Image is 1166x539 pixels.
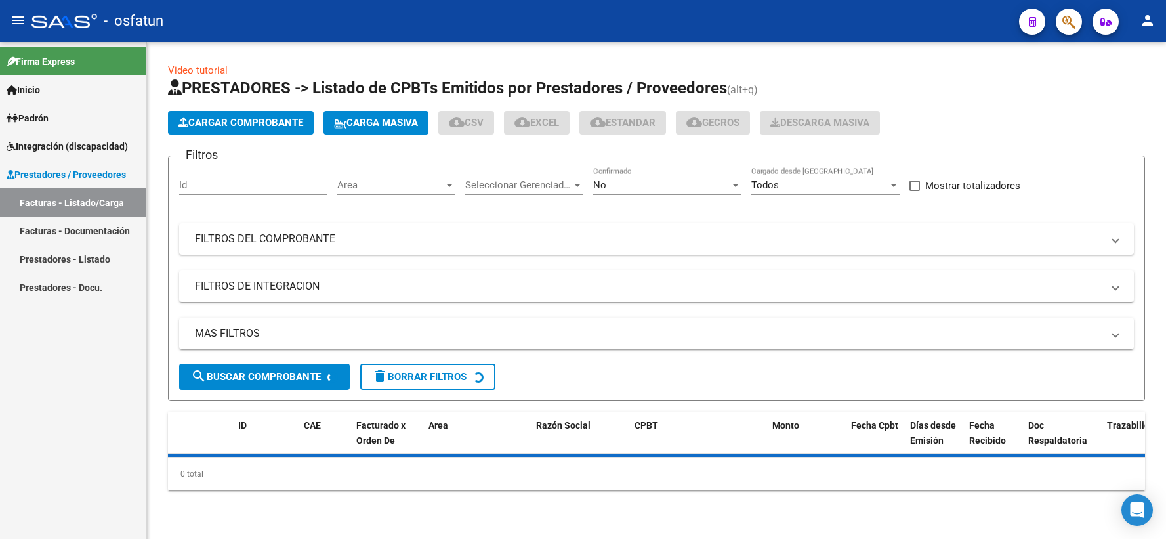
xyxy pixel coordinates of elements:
datatable-header-cell: CAE [299,412,351,469]
datatable-header-cell: ID [233,412,299,469]
span: Borrar Filtros [372,371,467,383]
datatable-header-cell: Facturado x Orden De [351,412,423,469]
mat-panel-title: MAS FILTROS [195,326,1102,341]
datatable-header-cell: Monto [767,412,846,469]
mat-panel-title: FILTROS DE INTEGRACION [195,279,1102,293]
mat-expansion-panel-header: FILTROS DEL COMPROBANTE [179,223,1134,255]
span: CPBT [635,420,658,431]
span: Monto [772,420,799,431]
datatable-header-cell: Area [423,412,512,469]
mat-icon: delete [372,368,388,384]
span: Trazabilidad [1107,420,1160,431]
button: Borrar Filtros [360,364,495,390]
span: Padrón [7,111,49,125]
button: Carga Masiva [323,111,428,135]
span: Integración (discapacidad) [7,139,128,154]
button: Cargar Comprobante [168,111,314,135]
span: Fecha Cpbt [851,420,898,431]
span: Seleccionar Gerenciador [465,179,572,191]
div: 0 total [168,458,1145,490]
span: Area [428,420,448,431]
mat-icon: cloud_download [686,114,702,130]
span: EXCEL [514,117,559,129]
span: Inicio [7,83,40,97]
button: Descarga Masiva [760,111,880,135]
mat-panel-title: FILTROS DEL COMPROBANTE [195,232,1102,246]
span: Cargar Comprobante [178,117,303,129]
mat-expansion-panel-header: MAS FILTROS [179,318,1134,349]
span: - osfatun [104,7,163,35]
span: No [593,179,606,191]
span: Todos [751,179,779,191]
mat-icon: cloud_download [449,114,465,130]
datatable-header-cell: Fecha Cpbt [846,412,905,469]
app-download-masive: Descarga masiva de comprobantes (adjuntos) [760,111,880,135]
button: CSV [438,111,494,135]
span: Razón Social [536,420,591,431]
div: Open Intercom Messenger [1121,494,1153,526]
datatable-header-cell: Días desde Emisión [905,412,964,469]
span: Prestadores / Proveedores [7,167,126,182]
span: Buscar Comprobante [191,371,321,383]
span: Facturado x Orden De [356,420,406,446]
span: CAE [304,420,321,431]
span: Doc Respaldatoria [1028,420,1087,446]
datatable-header-cell: Fecha Recibido [964,412,1023,469]
button: Gecros [676,111,750,135]
datatable-header-cell: Razón Social [531,412,629,469]
button: Estandar [579,111,666,135]
span: PRESTADORES -> Listado de CPBTs Emitidos por Prestadores / Proveedores [168,79,727,97]
h3: Filtros [179,146,224,164]
span: Area [337,179,444,191]
datatable-header-cell: CPBT [629,412,767,469]
span: Mostrar totalizadores [925,178,1020,194]
mat-icon: menu [10,12,26,28]
span: ID [238,420,247,431]
span: Fecha Recibido [969,420,1006,446]
span: Estandar [590,117,656,129]
button: EXCEL [504,111,570,135]
a: Video tutorial [168,64,228,76]
span: CSV [449,117,484,129]
mat-icon: cloud_download [514,114,530,130]
mat-icon: search [191,368,207,384]
span: Gecros [686,117,739,129]
span: Firma Express [7,54,75,69]
button: Buscar Comprobante [179,364,350,390]
span: (alt+q) [727,83,758,96]
datatable-header-cell: Doc Respaldatoria [1023,412,1102,469]
span: Días desde Emisión [910,420,956,446]
span: Carga Masiva [334,117,418,129]
span: Descarga Masiva [770,117,869,129]
mat-expansion-panel-header: FILTROS DE INTEGRACION [179,270,1134,302]
mat-icon: person [1140,12,1156,28]
mat-icon: cloud_download [590,114,606,130]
